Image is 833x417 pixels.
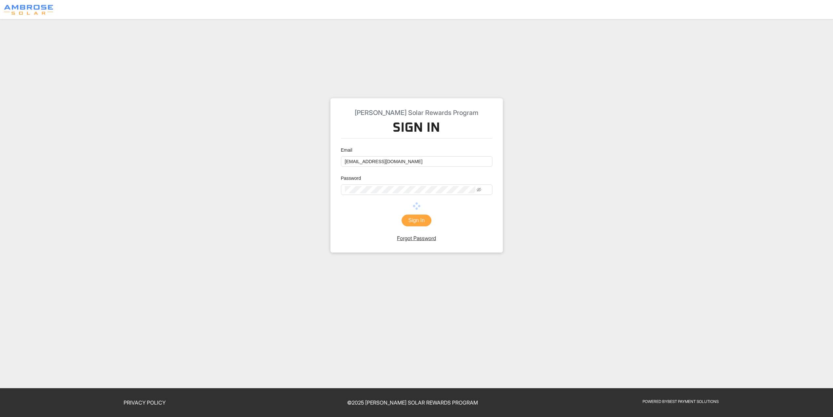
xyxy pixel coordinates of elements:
a: Forgot Password [397,235,436,241]
h5: [PERSON_NAME] Solar Rewards Program [341,109,492,117]
label: Email [341,146,357,154]
h3: Sign In [341,120,492,139]
a: Privacy Policy [124,399,166,406]
p: © 2025 [PERSON_NAME] Solar Rewards Program [283,399,543,407]
input: Email [341,156,492,167]
img: Program logo [4,5,53,15]
a: Powered ByBest Payment Solutions [643,399,719,404]
span: eye-invisible [477,187,481,192]
label: Password [341,175,366,182]
input: Password [345,186,475,193]
button: Sign In [402,215,432,226]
